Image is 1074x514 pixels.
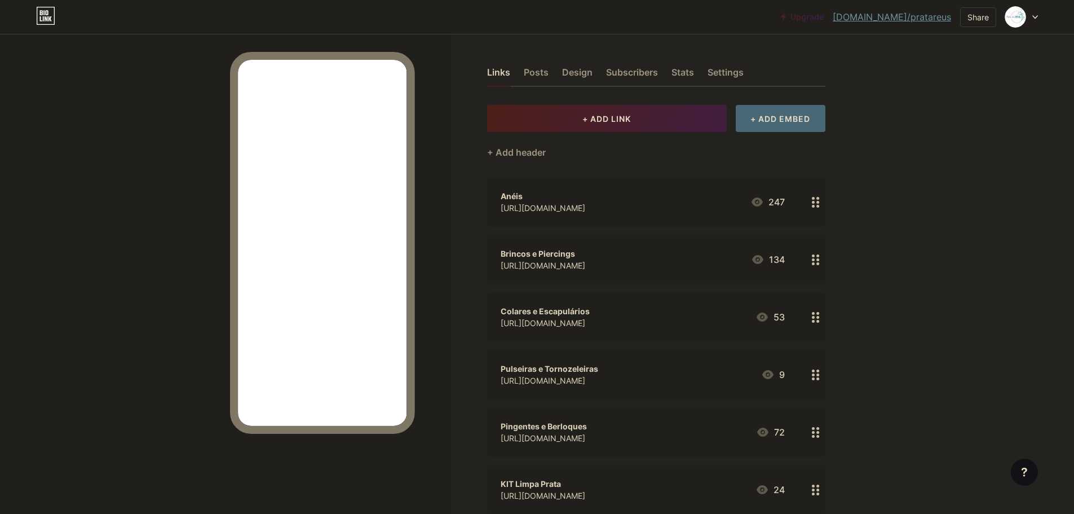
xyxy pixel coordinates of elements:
div: [URL][DOMAIN_NAME] [501,375,598,386]
div: 72 [756,425,785,439]
div: Stats [671,65,694,86]
div: Share [967,11,989,23]
div: 53 [755,310,785,324]
div: 9 [761,368,785,381]
div: [URL][DOMAIN_NAME] [501,317,590,329]
div: [URL][DOMAIN_NAME] [501,202,585,214]
div: Settings [708,65,744,86]
div: Links [487,65,510,86]
div: [URL][DOMAIN_NAME] [501,260,585,271]
div: 247 [750,195,785,209]
div: [URL][DOMAIN_NAME] [501,432,587,444]
div: 134 [751,253,785,266]
div: Brincos e Piercings [501,248,585,260]
button: + ADD LINK [487,105,727,132]
div: 24 [755,483,785,497]
div: Design [562,65,593,86]
div: Anéis [501,190,585,202]
div: [URL][DOMAIN_NAME] [501,490,585,502]
span: + ADD LINK [582,114,631,124]
img: pratareus [1005,6,1026,28]
div: Subscribers [606,65,658,86]
a: [DOMAIN_NAME]/pratareus [833,10,951,24]
div: Pingentes e Berloques [501,420,587,432]
div: KIT Limpa Prata [501,478,585,490]
div: + ADD EMBED [736,105,825,132]
div: + Add header [487,146,546,159]
div: Posts [524,65,549,86]
div: Pulseiras e Tornozeleiras [501,363,598,375]
div: Colares e Escapulários [501,305,590,317]
a: Upgrade [781,12,824,21]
